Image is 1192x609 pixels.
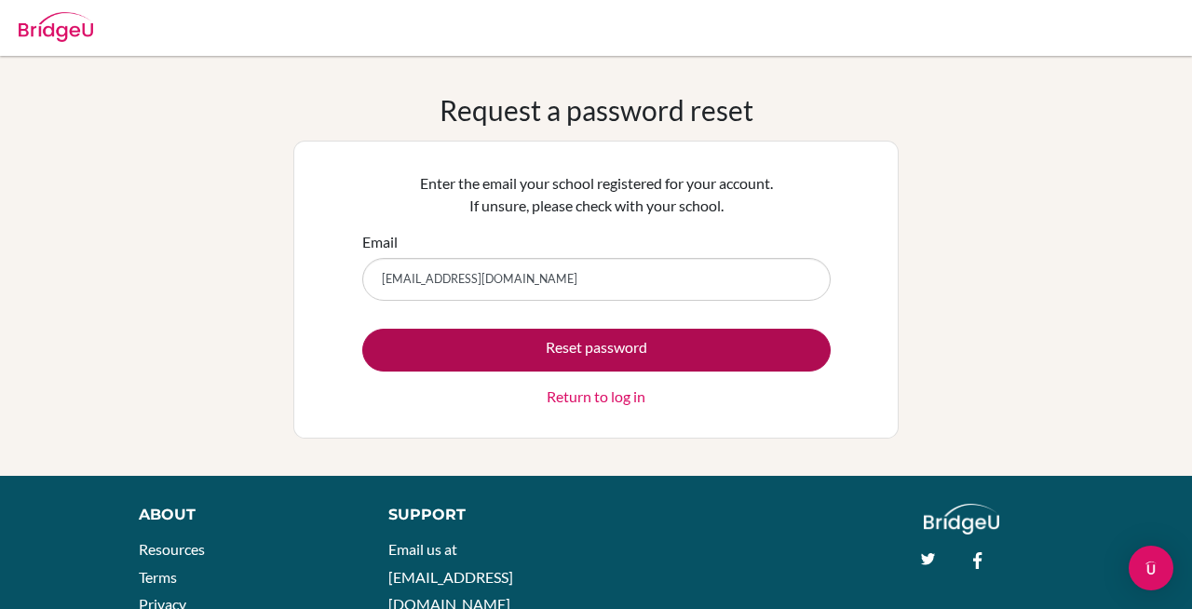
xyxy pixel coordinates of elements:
[19,12,93,42] img: Bridge-U
[440,93,753,127] h1: Request a password reset
[362,172,831,217] p: Enter the email your school registered for your account. If unsure, please check with your school.
[139,540,205,558] a: Resources
[1129,546,1173,590] div: Open Intercom Messenger
[388,504,577,526] div: Support
[362,231,398,253] label: Email
[362,329,831,372] button: Reset password
[924,504,999,535] img: logo_white@2x-f4f0deed5e89b7ecb1c2cc34c3e3d731f90f0f143d5ea2071677605dd97b5244.png
[139,504,346,526] div: About
[547,386,645,408] a: Return to log in
[139,568,177,586] a: Terms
